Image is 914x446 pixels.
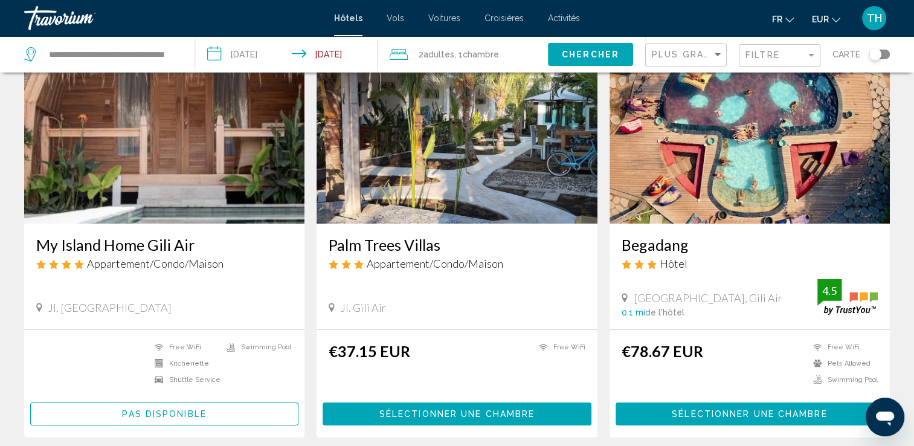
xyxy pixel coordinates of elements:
[484,13,524,23] a: Croisières
[562,50,619,60] span: Chercher
[323,406,591,419] a: Sélectionner une chambre
[329,342,410,360] ins: €37.15 EUR
[87,257,224,270] span: Appartement/Condo/Maison
[739,44,820,68] button: Filter
[807,375,878,385] li: Swimming Pool
[622,257,878,270] div: 3 star Hotel
[323,402,591,425] button: Sélectionner une chambre
[428,13,460,23] a: Voitures
[867,12,882,24] span: TH
[149,358,220,369] li: Kitchenette
[860,49,890,60] button: Toggle map
[378,36,548,73] button: Travelers: 2 adults, 0 children
[645,308,684,317] span: de l'hôtel
[652,50,796,59] span: Plus grandes économies
[463,50,499,59] span: Chambre
[533,342,585,352] li: Free WiFi
[622,342,703,360] ins: €78.67 EUR
[616,406,884,419] a: Sélectionner une chambre
[341,301,386,314] span: Jl. Gili Air
[30,406,298,419] a: Pas disponible
[387,13,404,23] a: Vols
[329,257,585,270] div: 3 star Apartment
[317,30,597,224] img: Hotel image
[745,50,780,60] span: Filtre
[48,301,172,314] span: Jl. [GEOGRAPHIC_DATA]
[36,257,292,270] div: 4 star Apartment
[660,257,687,270] span: Hôtel
[866,398,904,436] iframe: Bouton de lancement de la fenêtre de messagerie
[149,375,220,385] li: Shuttle Service
[367,257,503,270] span: Appartement/Condo/Maison
[634,291,782,305] span: [GEOGRAPHIC_DATA], Gili Air
[548,43,633,65] button: Chercher
[622,236,878,254] a: Begadang
[423,50,454,59] span: Adultes
[807,342,878,352] li: Free WiFi
[672,410,827,419] span: Sélectionner une chambre
[379,410,535,419] span: Sélectionner une chambre
[30,402,298,425] button: Pas disponible
[812,15,829,24] span: EUR
[334,13,362,23] a: Hôtels
[817,279,878,315] img: trustyou-badge.svg
[616,402,884,425] button: Sélectionner une chambre
[419,46,454,63] span: 2
[610,30,890,224] img: Hotel image
[812,10,840,28] button: Change currency
[36,236,292,254] a: My Island Home Gili Air
[195,36,378,73] button: Check-in date: Sep 3, 2025 Check-out date: Sep 4, 2025
[548,13,580,23] a: Activités
[622,308,645,317] span: 0.1 mi
[24,6,322,30] a: Travorium
[807,358,878,369] li: Pets Allowed
[832,46,860,63] span: Carte
[220,342,292,352] li: Swimming Pool
[329,236,585,254] a: Palm Trees Villas
[24,30,304,224] img: Hotel image
[817,283,842,298] div: 4.5
[122,410,206,419] span: Pas disponible
[772,15,782,24] span: fr
[454,46,499,63] span: , 1
[149,342,220,352] li: Free WiFi
[858,5,890,31] button: User Menu
[652,50,723,60] mat-select: Sort by
[772,10,794,28] button: Change language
